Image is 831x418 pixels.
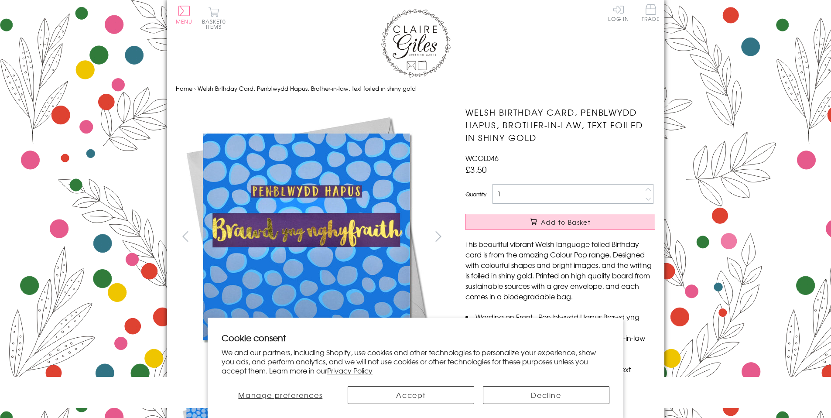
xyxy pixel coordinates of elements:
[448,106,710,368] img: Welsh Birthday Card, Penblwydd Hapus, Brother-in-law, text foiled in shiny gold
[176,80,656,98] nav: breadcrumbs
[465,214,655,230] button: Add to Basket
[348,386,474,404] button: Accept
[176,84,192,93] a: Home
[222,348,609,375] p: We and our partners, including Shopify, use cookies and other technologies to personalize your ex...
[483,386,609,404] button: Decline
[176,17,193,25] span: Menu
[176,226,195,246] button: prev
[428,226,448,246] button: next
[642,4,660,23] a: Trade
[176,6,193,24] button: Menu
[465,106,655,144] h1: Welsh Birthday Card, Penblwydd Hapus, Brother-in-law, text foiled in shiny gold
[608,4,629,21] a: Log In
[194,84,196,93] span: ›
[642,4,660,21] span: Trade
[465,153,499,163] span: WCOL046
[222,332,609,344] h2: Cookie consent
[465,312,655,332] li: Wording on Front - Pen-blwydd Hapus Brawd yng nghyfraith
[381,9,451,78] img: Claire Giles Greetings Cards
[465,190,486,198] label: Quantity
[198,84,416,93] span: Welsh Birthday Card, Penblwydd Hapus, Brother-in-law, text foiled in shiny gold
[175,106,437,368] img: Welsh Birthday Card, Penblwydd Hapus, Brother-in-law, text foiled in shiny gold
[206,17,226,31] span: 0 items
[541,218,591,226] span: Add to Basket
[202,7,226,29] button: Basket0 items
[465,239,655,302] p: This beautiful vibrant Welsh language foiled Birthday card is from the amazing Colour Pop range. ...
[238,390,322,400] span: Manage preferences
[327,365,373,376] a: Privacy Policy
[222,386,339,404] button: Manage preferences
[465,163,487,175] span: £3.50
